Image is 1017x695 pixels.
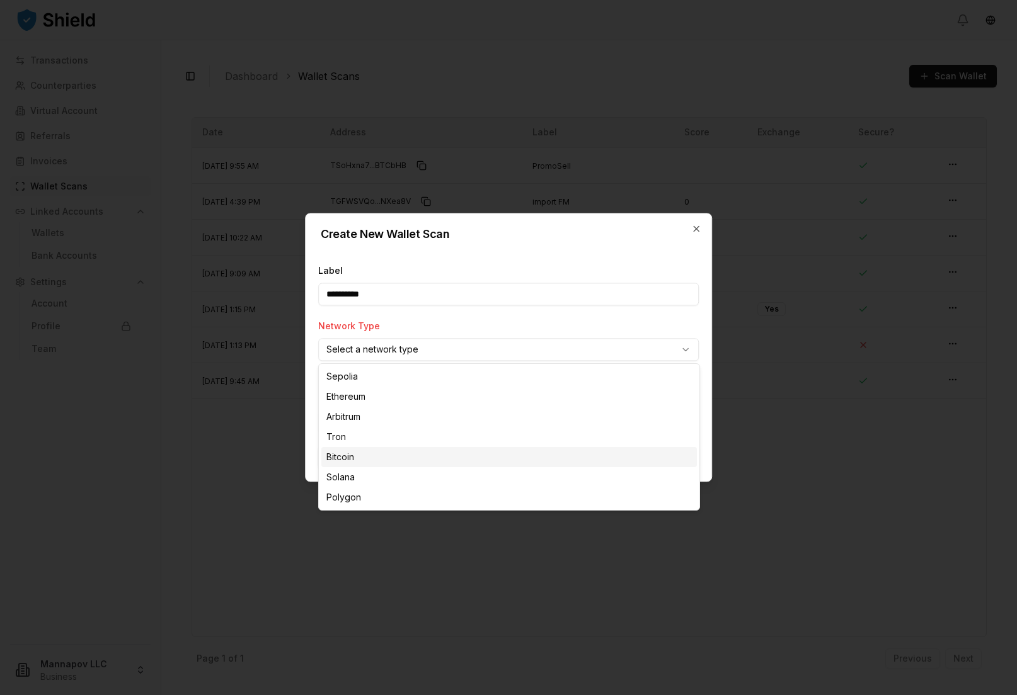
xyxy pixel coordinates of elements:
span: Sepolia [326,370,358,383]
span: Solana [326,471,355,483]
span: Polygon [326,491,361,504]
span: Tron [326,431,346,443]
span: Arbitrum [326,410,360,423]
span: Ethereum [326,390,365,403]
span: Bitcoin [326,451,354,463]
